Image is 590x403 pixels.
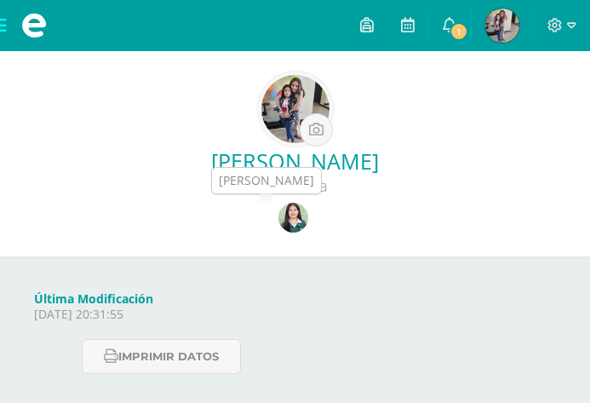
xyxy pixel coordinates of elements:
div: [PERSON_NAME] [219,172,314,189]
img: f87d47ccb651e410c20c13df00764b14.png [278,203,308,233]
a: [PERSON_NAME] [14,147,576,176]
img: 11b1964f55c235d8f9c0742702d3c4ba.png [261,75,329,143]
img: 12f982b0001c643735fd1c48b81cf986.png [485,9,519,43]
span: 1 [450,22,468,41]
p: [DATE] 20:31:55 [34,307,556,322]
h4: Última Modificación [34,291,556,307]
button: Imprimir datos [82,339,241,374]
div: Padre de Familia [14,176,524,196]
